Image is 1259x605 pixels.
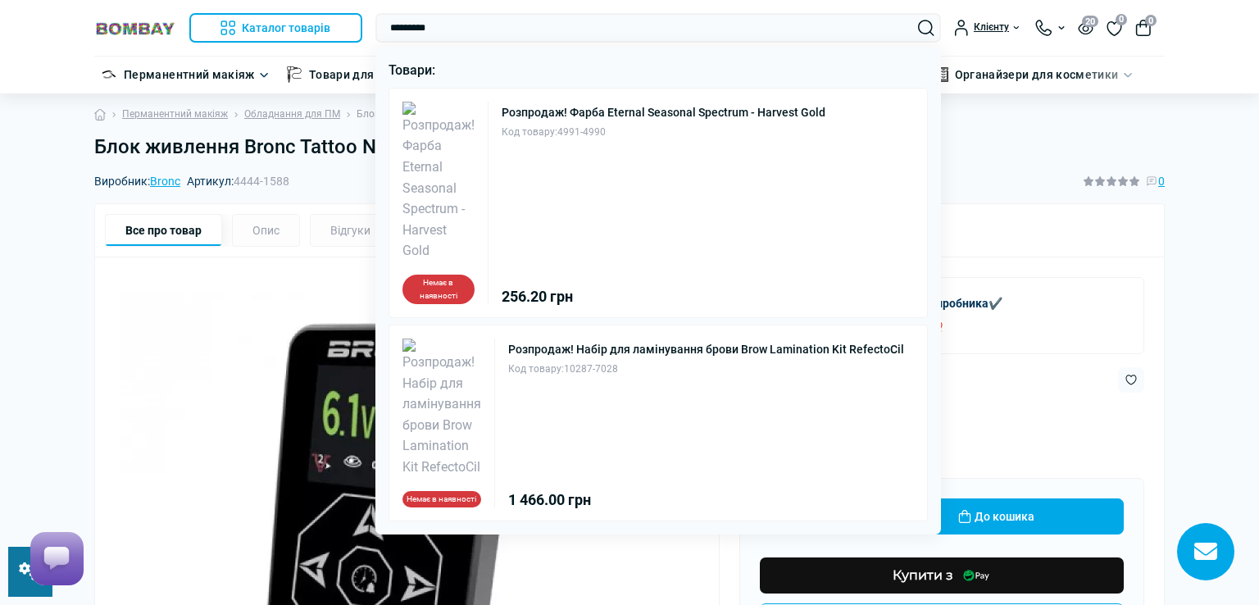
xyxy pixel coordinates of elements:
[955,66,1119,84] a: Органайзери для косметики
[389,60,929,81] p: Товари:
[1116,14,1127,25] span: 0
[124,66,255,84] a: Перманентний макіяж
[1145,15,1157,26] span: 0
[94,20,176,36] img: BOMBAY
[101,66,117,83] img: Перманентний макіяж
[309,66,402,84] a: Товари для тату
[402,102,475,262] img: Розпродаж! Фарба Eternal Seasonal Spectrum - Harvest Gold
[502,289,825,304] div: 256.20 грн
[918,20,934,36] button: Search
[1135,20,1152,36] button: 0
[502,126,557,138] span: Код товару:
[402,491,481,507] div: Немає в наявності
[502,125,825,140] div: 4991-4990
[1082,16,1098,27] span: 20
[508,343,904,355] a: Розпродаж! Набір для ламінування брови Brow Lamination Kit RefectoCil
[508,493,904,507] div: 1 466.00 грн
[502,107,825,118] a: Розпродаж! Фарба Eternal Seasonal Spectrum - Harvest Gold
[402,339,481,478] img: Розпродаж! Набір для ламінування брови Brow Lamination Kit RefectoCil
[508,363,564,375] span: Код товару:
[402,275,475,304] div: Немає в наявності
[189,13,362,43] button: Каталог товарів
[508,362,904,377] div: 10287-7028
[1107,19,1122,37] a: 0
[286,66,302,83] img: Товари для тату
[1078,20,1093,34] button: 20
